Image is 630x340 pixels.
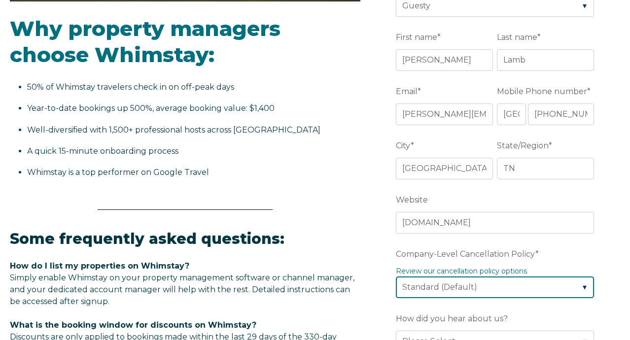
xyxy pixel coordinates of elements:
[396,192,428,207] span: Website
[497,138,549,153] span: State/Region
[396,246,535,262] span: Company-Level Cancellation Policy
[396,30,437,45] span: First name
[27,168,209,177] span: Whimstay is a top performer on Google Travel
[10,16,280,68] span: Why property managers choose Whimstay:
[27,103,275,113] span: Year-to-date bookings up 500%, average booking value: $1,400
[10,320,256,330] span: What is the booking window for discounts on Whimstay?
[396,138,411,153] span: City
[10,273,354,306] span: Simply enable Whimstay on your property management software or channel manager, and your dedicate...
[396,311,508,326] span: How did you hear about us?
[497,30,537,45] span: Last name
[396,84,418,99] span: Email
[396,267,527,275] a: Review our cancellation policy options
[10,261,189,271] span: How do I list my properties on Whimstay?
[27,125,320,135] span: Well-diversified with 1,500+ professional hosts across [GEOGRAPHIC_DATA]
[27,82,234,92] span: 50% of Whimstay travelers check in on off-peak days
[10,230,284,248] span: Some frequently asked questions:
[27,146,178,156] span: A quick 15-minute onboarding process
[497,84,587,99] span: Mobile Phone number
